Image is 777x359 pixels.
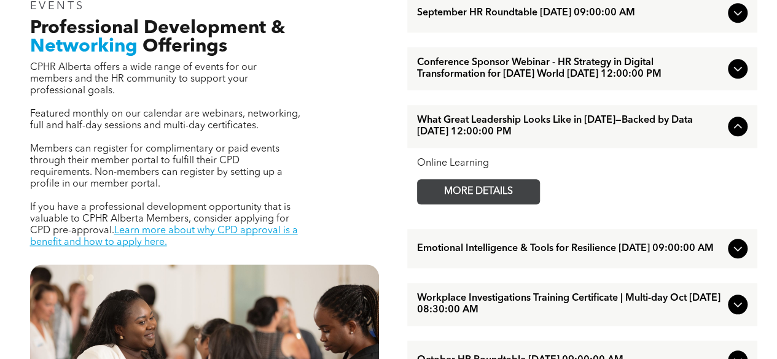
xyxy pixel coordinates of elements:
[417,158,748,169] div: Online Learning
[30,203,291,236] span: If you have a professional development opportunity that is valuable to CPHR Alberta Members, cons...
[417,179,540,204] a: MORE DETAILS
[143,37,227,56] span: Offerings
[30,226,298,247] a: Learn more about why CPD approval is a benefit and how to apply here.
[417,7,723,19] span: September HR Roundtable [DATE] 09:00:00 AM
[30,63,257,96] span: CPHR Alberta offers a wide range of events for our members and the HR community to support your p...
[30,37,138,56] span: Networking
[30,1,85,12] span: EVENTS
[417,57,723,80] span: Conference Sponsor Webinar - HR Strategy in Digital Transformation for [DATE] World [DATE] 12:00:...
[430,180,527,204] span: MORE DETAILS
[30,19,285,37] span: Professional Development &
[417,293,723,316] span: Workplace Investigations Training Certificate | Multi-day Oct [DATE] 08:30:00 AM
[417,243,723,255] span: Emotional Intelligence & Tools for Resilience [DATE] 09:00:00 AM
[30,144,283,189] span: Members can register for complimentary or paid events through their member portal to fulfill thei...
[417,115,723,138] span: What Great Leadership Looks Like in [DATE]—Backed by Data [DATE] 12:00:00 PM
[30,109,300,131] span: Featured monthly on our calendar are webinars, networking, full and half-day sessions and multi-d...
